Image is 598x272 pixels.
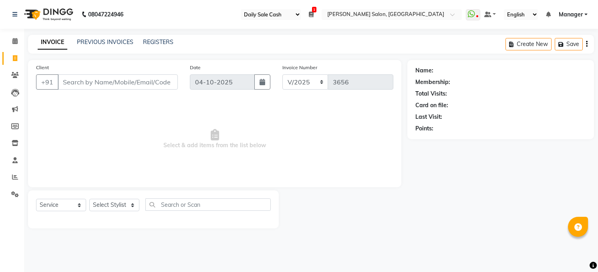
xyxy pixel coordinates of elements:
[415,113,442,121] div: Last Visit:
[559,10,583,19] span: Manager
[143,38,173,46] a: REGISTERS
[564,240,590,264] iframe: chat widget
[190,64,201,71] label: Date
[58,74,178,90] input: Search by Name/Mobile/Email/Code
[20,3,75,26] img: logo
[145,198,271,211] input: Search or Scan
[309,11,314,18] a: 1
[555,38,583,50] button: Save
[505,38,552,50] button: Create New
[282,64,317,71] label: Invoice Number
[36,99,393,179] span: Select & add items from the list below
[36,64,49,71] label: Client
[77,38,133,46] a: PREVIOUS INVOICES
[36,74,58,90] button: +91
[415,66,433,75] div: Name:
[415,124,433,133] div: Points:
[415,90,447,98] div: Total Visits:
[312,7,316,12] span: 1
[415,78,450,86] div: Membership:
[88,3,123,26] b: 08047224946
[38,35,67,50] a: INVOICE
[415,101,448,110] div: Card on file:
